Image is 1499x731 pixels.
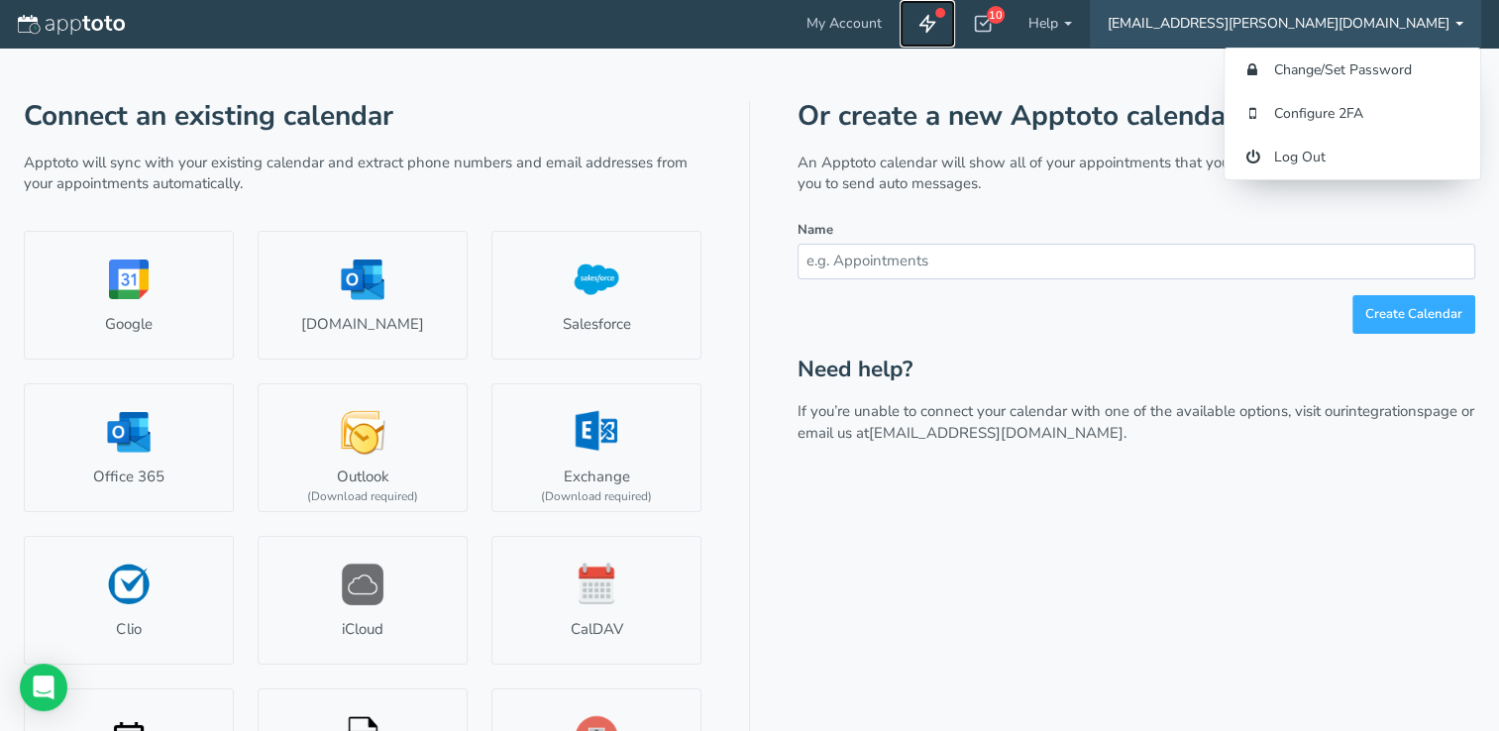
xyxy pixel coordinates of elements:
p: An Apptoto calendar will show all of your appointments that you enter manually and will also allo... [798,153,1475,195]
a: Outlook [258,383,468,512]
a: Configure 2FA [1225,92,1480,136]
img: logo-apptoto--white.svg [18,15,125,35]
a: Exchange [491,383,701,512]
a: Change/Set Password [1225,49,1480,92]
h2: Need help? [798,358,1475,382]
a: Log Out [1225,136,1480,179]
a: CalDAV [491,536,701,665]
a: Clio [24,536,234,665]
a: Google [24,231,234,360]
a: iCloud [258,536,468,665]
h1: Connect an existing calendar [24,101,701,132]
div: 10 [987,6,1005,24]
button: Create Calendar [1352,295,1475,334]
label: Name [798,221,833,240]
div: (Download required) [541,488,652,505]
h1: Or create a new Apptoto calendar [798,101,1475,132]
a: Office 365 [24,383,234,512]
p: If you’re unable to connect your calendar with one of the available options, visit our page or em... [798,401,1475,444]
div: (Download required) [307,488,418,505]
p: Apptoto will sync with your existing calendar and extract phone numbers and email addresses from ... [24,153,701,195]
div: Open Intercom Messenger [20,664,67,711]
input: e.g. Appointments [798,244,1475,278]
a: Salesforce [491,231,701,360]
a: integrations [1345,401,1424,421]
a: [EMAIL_ADDRESS][DOMAIN_NAME]. [869,423,1126,443]
a: [DOMAIN_NAME] [258,231,468,360]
